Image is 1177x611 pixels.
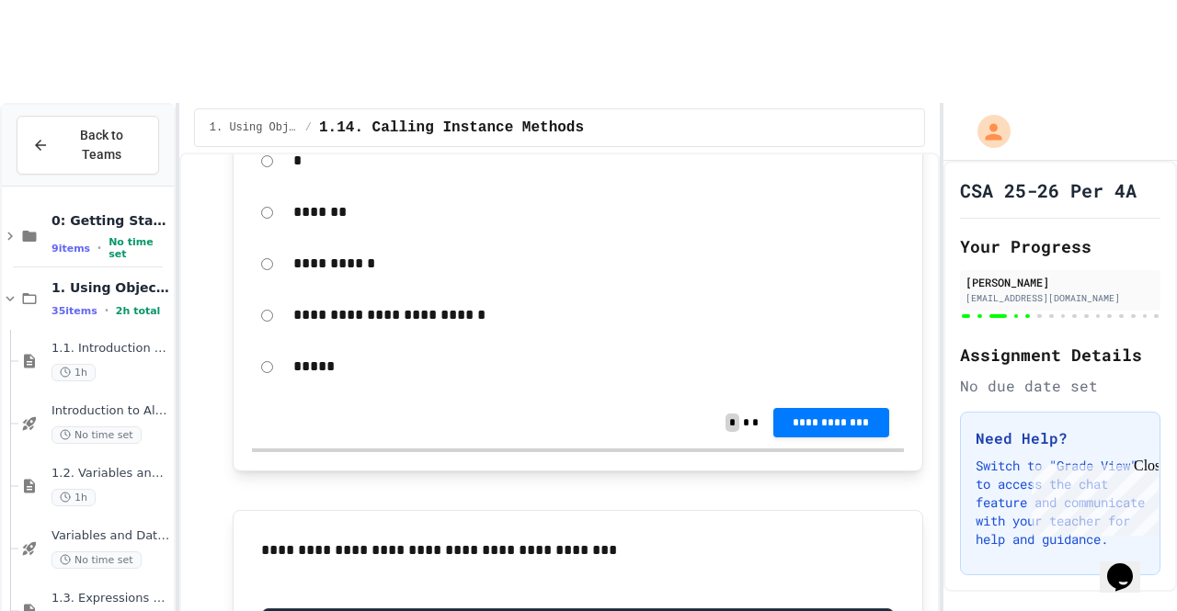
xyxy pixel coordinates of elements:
span: No time set [51,426,142,444]
span: 1.2. Variables and Data Types [51,466,170,481]
span: 1h [51,364,96,381]
span: 2h total [116,305,161,317]
div: [PERSON_NAME] [966,274,1155,290]
span: • [105,303,109,318]
div: [EMAIL_ADDRESS][DOMAIN_NAME] [966,291,1155,305]
span: 1. Using Objects and Methods [51,279,170,296]
button: Back to Teams [17,116,159,175]
span: Introduction to Algorithms, Programming, and Compilers [51,403,170,419]
h3: Need Help? [976,427,1145,449]
span: Variables and Data Types - Quiz [51,528,170,544]
span: 1h [51,489,96,506]
h2: Assignment Details [960,342,1160,368]
iframe: chat widget [1100,537,1159,593]
iframe: chat widget [1024,458,1159,536]
span: 0: Getting Started [51,212,170,229]
div: My Account [958,110,1015,153]
span: No time set [51,551,142,569]
span: 1.14. Calling Instance Methods [319,117,584,139]
span: • [97,241,101,255]
span: No time set [109,236,170,260]
span: 35 items [51,305,97,317]
span: / [305,120,312,135]
h1: CSA 25-26 Per 4A [960,177,1137,203]
h2: Your Progress [960,233,1160,259]
p: Switch to "Grade View" to access the chat feature and communicate with your teacher for help and ... [976,457,1145,549]
span: 9 items [51,243,90,255]
span: Back to Teams [60,126,143,164]
span: 1.1. Introduction to Algorithms, Programming, and Compilers [51,341,170,356]
div: No due date set [960,375,1160,397]
div: Chat with us now!Close [7,7,127,117]
span: 1. Using Objects and Methods [210,120,298,135]
span: 1.3. Expressions and Output [New] [51,591,170,606]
